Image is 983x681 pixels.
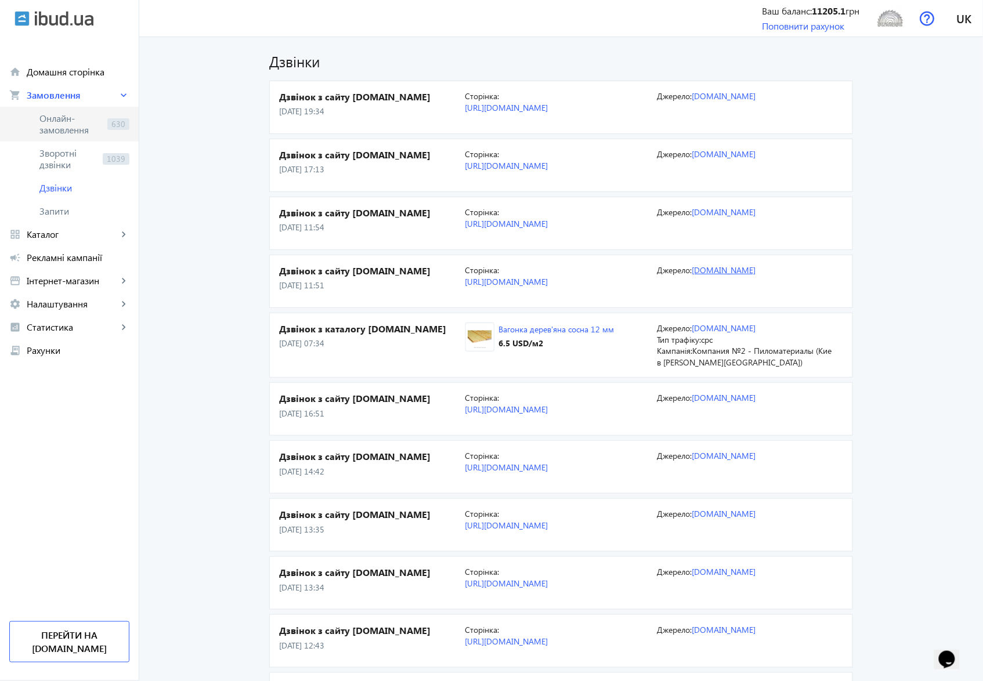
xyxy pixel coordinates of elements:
p: Сторінка: [465,392,648,404]
span: Джерело: [657,148,692,160]
a: [URL][DOMAIN_NAME] [465,160,548,171]
p: [DATE] 13:34 [279,582,465,593]
p: [DATE] 13:35 [279,524,465,535]
h4: Дзвінок з сайту [DOMAIN_NAME] [279,265,465,277]
span: Домашня сторінка [27,66,129,78]
img: 5f43c4b089f085850-Sunrise_Ltd.jpg [877,5,904,31]
p: Сторінка: [465,207,648,218]
span: Джерело: [657,265,692,276]
span: Зворотні дзвінки [39,147,98,171]
mat-icon: settings [9,298,21,310]
h4: Дзвінок з сайту [DOMAIN_NAME] [279,90,465,103]
a: [DOMAIN_NAME] [692,392,756,403]
a: [URL][DOMAIN_NAME] [465,404,548,415]
p: Сторінка: [465,450,648,462]
a: [DOMAIN_NAME] [692,90,756,102]
span: Замовлення [27,89,118,101]
mat-icon: analytics [9,321,21,333]
div: Ваш баланс: грн [762,5,860,17]
a: Поповнити рахунок [762,20,845,32]
a: [DOMAIN_NAME] [692,323,756,334]
span: Джерело: [657,323,692,334]
p: [DATE] 14:42 [279,466,465,477]
mat-icon: keyboard_arrow_right [118,321,129,333]
div: 6.5 USD /м2 [499,338,615,349]
img: ibud.svg [15,11,30,26]
span: Кампанія: [657,345,692,356]
span: Джерело: [657,508,692,519]
mat-icon: keyboard_arrow_right [118,298,129,310]
a: [URL][DOMAIN_NAME] [465,578,548,589]
b: 11205.1 [812,5,846,17]
p: Сторінка: [465,265,648,276]
span: Каталог [27,229,118,240]
p: [DATE] 17:13 [279,164,465,175]
img: ibud_text.svg [35,11,93,26]
span: Запити [39,205,129,217]
mat-icon: keyboard_arrow_right [118,275,129,287]
mat-icon: keyboard_arrow_right [118,89,129,101]
h4: Дзвінок з каталогу [DOMAIN_NAME] [279,323,465,335]
h4: Дзвінок з сайту [DOMAIN_NAME] [279,624,465,637]
h4: Дзвінок з сайту [DOMAIN_NAME] [279,450,465,463]
mat-icon: shopping_cart [9,89,21,101]
mat-icon: receipt_long [9,345,21,356]
a: [DOMAIN_NAME] [692,148,756,160]
span: Джерело: [657,392,692,403]
a: [DOMAIN_NAME] [692,508,756,519]
span: Налаштування [27,298,118,310]
p: [DATE] 11:51 [279,280,465,291]
a: [DOMAIN_NAME] [692,624,756,635]
h4: Дзвінок з сайту [DOMAIN_NAME] [279,207,465,219]
mat-icon: campaign [9,252,21,263]
p: Сторінка: [465,90,648,102]
span: Джерело: [657,566,692,577]
mat-icon: storefront [9,275,21,287]
h4: Дзвінок з сайту [DOMAIN_NAME] [279,508,465,521]
span: Онлайн-замовлення [39,113,103,136]
h4: Дзвінок з сайту [DOMAIN_NAME] [279,392,465,405]
span: cpc [701,334,713,345]
span: uk [957,11,972,26]
span: 1039 [103,153,129,165]
h4: Дзвінок з сайту [DOMAIN_NAME] [279,566,465,579]
a: [DOMAIN_NAME] [692,566,756,577]
h4: Дзвінок з сайту [DOMAIN_NAME] [279,148,465,161]
span: Компания №2 - Пиломатериалы (Киев [PERSON_NAME][GEOGRAPHIC_DATA]) [657,345,832,368]
span: Джерело: [657,90,692,102]
span: Статистика [27,321,118,333]
span: Рекламні кампанії [27,252,129,263]
a: [DOMAIN_NAME] [692,207,756,218]
p: Сторінка: [465,148,648,160]
p: Сторінка: [465,624,648,636]
a: [URL][DOMAIN_NAME] [465,636,548,647]
a: [DOMAIN_NAME] [692,265,756,276]
mat-icon: home [9,66,21,78]
a: [DOMAIN_NAME] [692,450,756,461]
p: Сторінка: [465,508,648,520]
span: Тип трафіку: [657,334,701,345]
span: 630 [107,118,129,130]
a: [URL][DOMAIN_NAME] [465,218,548,229]
span: Джерело: [657,624,692,635]
span: Джерело: [657,450,692,461]
p: Сторінка: [465,566,648,578]
p: [DATE] 19:34 [279,106,465,117]
img: 1416262186-141573339210-vagonka-sosna-price-ukraine-kiev-buy-photo-balkon-potolok-banya-hand.jpg [466,325,494,349]
mat-icon: grid_view [9,229,21,240]
a: Перейти на [DOMAIN_NAME] [9,621,129,662]
img: help.svg [920,11,935,26]
h1: Дзвінки [269,51,853,71]
iframe: chat widget [934,635,971,669]
a: [URL][DOMAIN_NAME] [465,102,548,113]
span: Джерело: [657,207,692,218]
mat-icon: keyboard_arrow_right [118,229,129,240]
p: [DATE] 12:43 [279,640,465,651]
a: Вагонка дерев'яна сосна 12 мм [499,324,615,335]
a: [URL][DOMAIN_NAME] [465,276,548,287]
span: Рахунки [27,345,129,356]
a: [URL][DOMAIN_NAME] [465,462,548,473]
p: [DATE] 11:54 [279,222,465,233]
a: [URL][DOMAIN_NAME] [465,520,548,531]
p: [DATE] 07:34 [279,338,465,349]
